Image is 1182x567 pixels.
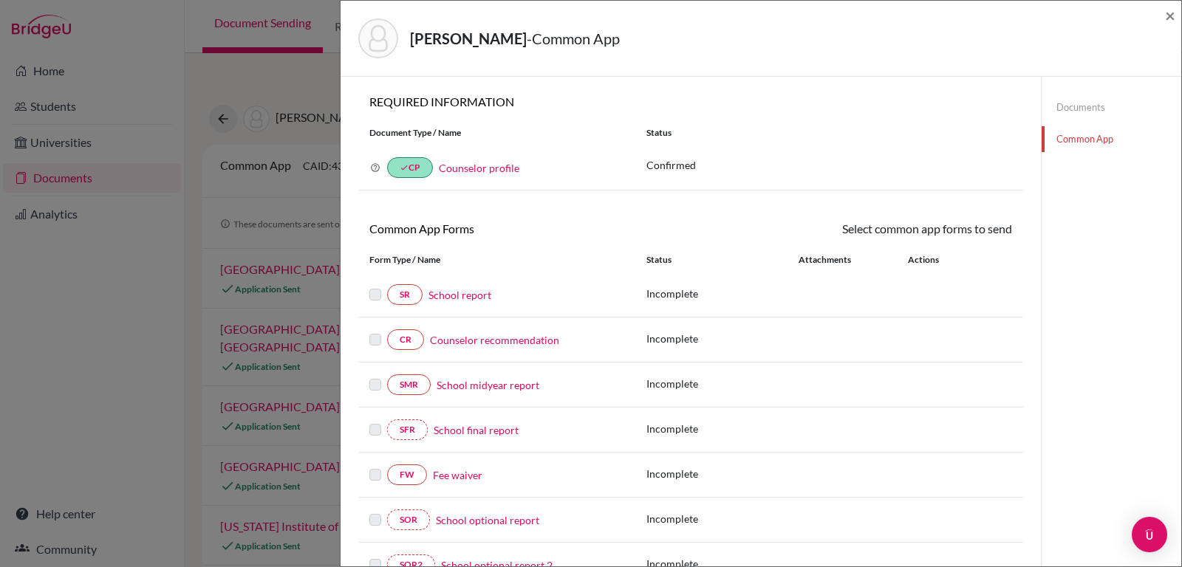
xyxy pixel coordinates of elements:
div: Select common app forms to send [691,220,1023,238]
span: - Common App [527,30,620,47]
p: Incomplete [646,466,799,481]
a: Documents [1042,94,1181,120]
p: Incomplete [646,286,799,301]
div: Open Intercom Messenger [1132,517,1167,552]
p: Incomplete [646,511,799,526]
p: Incomplete [646,376,799,391]
span: × [1165,4,1175,26]
button: Close [1165,7,1175,24]
a: SOR [387,509,430,530]
div: Actions [890,253,982,267]
a: SMR [387,374,431,395]
a: doneCP [387,157,433,178]
div: Form Type / Name [358,253,635,267]
div: Document Type / Name [358,126,635,140]
a: Counselor recommendation [430,332,559,348]
h6: REQUIRED INFORMATION [358,94,1023,109]
h6: Common App Forms [358,221,691,236]
a: SFR [387,419,428,440]
a: School final report [434,422,519,438]
a: CR [387,329,424,350]
a: School optional report [436,512,539,528]
a: SR [387,284,423,305]
div: Status [635,126,1023,140]
a: School midyear report [437,377,539,393]
a: FW [387,464,427,485]
p: Incomplete [646,331,799,346]
strong: [PERSON_NAME] [410,30,527,47]
p: Confirmed [646,157,1012,173]
a: School report [428,287,491,303]
div: Attachments [799,253,890,267]
a: Counselor profile [439,162,519,174]
a: Common App [1042,126,1181,152]
div: Status [646,253,799,267]
p: Incomplete [646,421,799,436]
i: done [400,163,409,172]
a: Fee waiver [433,467,482,483]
